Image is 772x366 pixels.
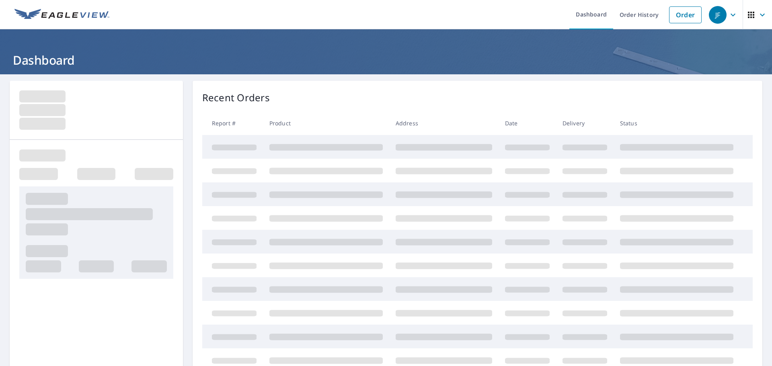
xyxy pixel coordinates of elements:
[669,6,702,23] a: Order
[499,111,556,135] th: Date
[14,9,109,21] img: EV Logo
[10,52,762,68] h1: Dashboard
[263,111,389,135] th: Product
[202,111,263,135] th: Report #
[709,6,727,24] div: JF
[614,111,740,135] th: Status
[202,90,270,105] p: Recent Orders
[556,111,614,135] th: Delivery
[389,111,499,135] th: Address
